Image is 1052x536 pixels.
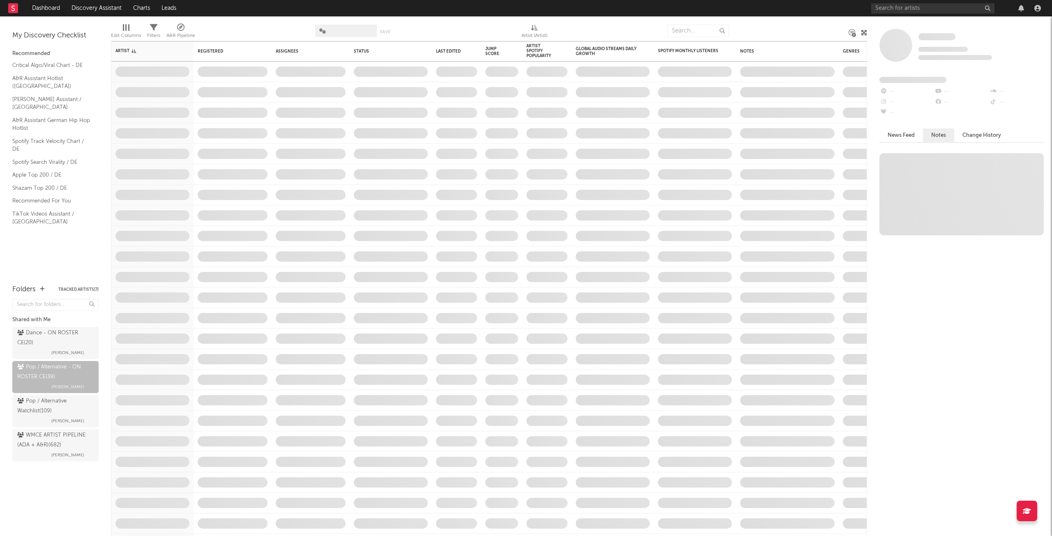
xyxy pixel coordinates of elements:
span: 0 fans last week [918,55,992,60]
input: Search for artists [871,3,994,14]
input: Search... [667,25,729,37]
div: Artist (Artist) [521,31,547,41]
div: Last Edited [436,49,465,54]
a: TikTok Videos Assistant / [GEOGRAPHIC_DATA] [12,209,90,226]
div: Recommended [12,49,99,59]
a: Pop / Alternative Watchlist(109)[PERSON_NAME] [12,395,99,427]
div: Notes [740,49,822,54]
div: Edit Columns [111,21,141,44]
div: Edit Columns [111,31,141,41]
a: Critical Algo/Viral Chart - DE [12,61,90,70]
div: Artist [115,48,177,53]
div: Registered [198,49,247,54]
div: Jump Score [485,46,506,56]
div: WMCE ARTIST PIPELINE (ADA + A&R) ( 682 ) [17,430,92,450]
div: Status [354,49,407,54]
a: Apple Top 200 / DE [12,170,90,179]
button: Tracked Artists(7) [58,288,99,292]
a: Spotify Search Virality / DE [12,158,90,167]
div: My Discovery Checklist [12,31,99,41]
span: [PERSON_NAME] [51,382,84,392]
div: Assignees [276,49,333,54]
div: Spotify Monthly Listeners [658,48,720,53]
button: Notes [923,129,954,142]
a: A&R Assistant Hotlist ([GEOGRAPHIC_DATA]) [12,74,90,91]
div: Artist Spotify Popularity [526,44,555,58]
div: Pop / Alternative Watchlist ( 109 ) [17,396,92,416]
div: Shared with Me [12,315,99,325]
a: Dance - ON ROSTER CE(20)[PERSON_NAME] [12,327,99,359]
div: Filters [147,21,160,44]
div: -- [934,86,989,97]
a: Recommended For You [12,196,90,205]
span: [PERSON_NAME] [51,450,84,460]
div: -- [989,86,1044,97]
span: [PERSON_NAME] [51,348,84,358]
button: News Feed [879,129,923,142]
div: Pop / Alternative - ON ROSTER CE ( 39 ) [17,362,92,382]
button: Save [380,30,390,34]
input: Search for folders... [12,299,99,311]
a: Spotify Track Velocity Chart / DE [12,137,90,154]
div: -- [879,97,934,108]
a: WMCE ARTIST PIPELINE (ADA + A&R)(682)[PERSON_NAME] [12,429,99,461]
div: Global Audio Streams Daily Growth [576,46,637,56]
span: Some Artist [918,33,955,40]
div: Dance - ON ROSTER CE ( 20 ) [17,328,92,348]
a: [PERSON_NAME] Assistant / [GEOGRAPHIC_DATA] [12,95,90,112]
span: Tracking Since: [DATE] [918,47,968,52]
div: Genres [843,49,896,54]
div: -- [934,97,989,108]
div: Folders [12,285,36,294]
a: Pop / Alternative - ON ROSTER CE(39)[PERSON_NAME] [12,361,99,393]
div: -- [879,86,934,97]
div: -- [879,108,934,118]
div: A&R Pipeline [166,31,195,41]
div: Filters [147,31,160,41]
div: A&R Pipeline [166,21,195,44]
div: Artist (Artist) [521,21,547,44]
a: Shazam Top 200 / DE [12,184,90,193]
span: [PERSON_NAME] [51,416,84,426]
span: Fans Added by Platform [879,77,946,83]
a: A&R Assistant German Hip Hop Hotlist [12,116,90,133]
button: Change History [954,129,1009,142]
div: -- [989,97,1044,108]
a: Some Artist [918,33,955,41]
